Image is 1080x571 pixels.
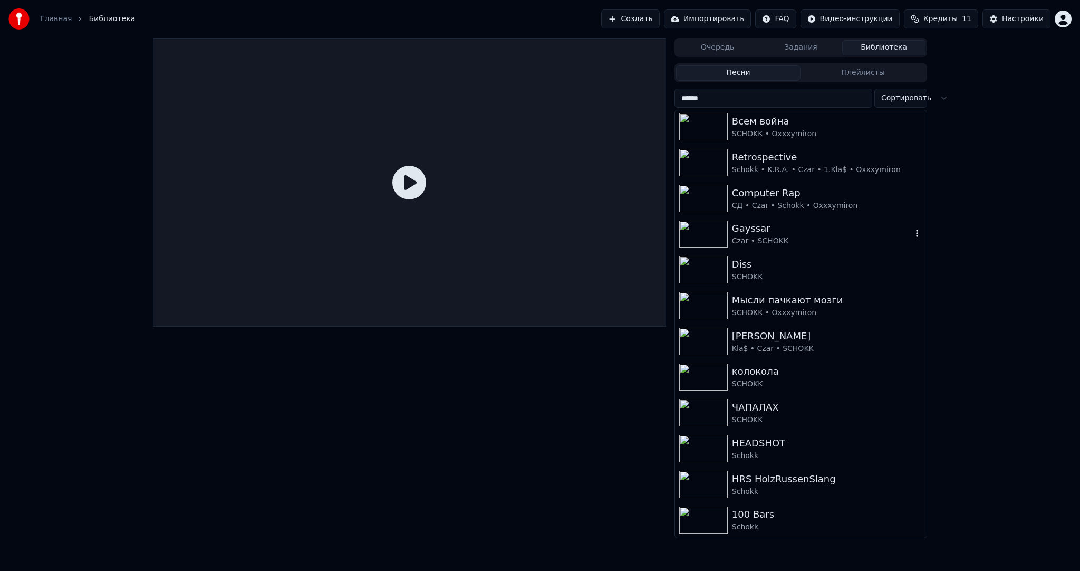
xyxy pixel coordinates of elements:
[732,522,922,532] div: Schokk
[732,221,912,236] div: Gayssar
[732,400,922,415] div: ЧАПАЛАХ
[732,150,922,165] div: Retrospective
[40,14,72,24] a: Главная
[982,9,1050,28] button: Настройки
[732,308,922,318] div: SCHOKK • Oxxxymiron
[732,257,922,272] div: Diss
[801,9,900,28] button: Видео-инструкции
[8,8,30,30] img: youka
[732,129,922,139] div: SCHOKK • Oxxxymiron
[759,40,843,55] button: Задания
[89,14,135,24] span: Библиотека
[732,472,922,487] div: HRS HolzRussenSlang
[962,14,971,24] span: 11
[40,14,135,24] nav: breadcrumb
[601,9,659,28] button: Создать
[732,364,922,379] div: колокола
[732,344,922,354] div: Kla$ • Czar • SCHOKK
[732,451,922,461] div: Schokk
[732,165,922,175] div: Schokk • K.R.A. • Czar • 1.Kla$ • Oxxxymiron
[801,65,925,81] button: Плейлисты
[881,93,931,103] span: Сортировать
[732,114,922,129] div: Всем война
[732,201,922,211] div: СД • Czar • Schokk • Oxxxymiron
[755,9,796,28] button: FAQ
[1002,14,1044,24] div: Настройки
[732,436,922,451] div: HEADSHOT
[732,487,922,497] div: Schokk
[732,379,922,389] div: SCHOKK
[904,9,978,28] button: Кредиты11
[732,329,922,344] div: [PERSON_NAME]
[732,272,922,282] div: SCHOKK
[842,40,925,55] button: Библиотека
[664,9,751,28] button: Импортировать
[676,65,801,81] button: Песни
[732,507,922,522] div: 100 Bars
[732,293,922,308] div: Мысли пачкают мозги
[732,415,922,425] div: SCHOKK
[732,236,912,246] div: Czar • SCHOKK
[732,186,922,201] div: Computer Rap
[676,40,759,55] button: Очередь
[923,14,958,24] span: Кредиты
